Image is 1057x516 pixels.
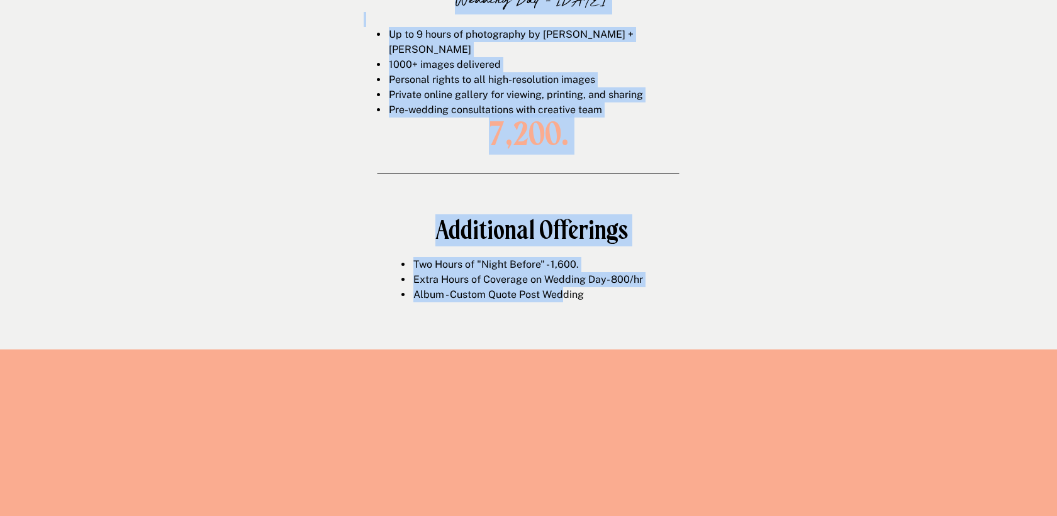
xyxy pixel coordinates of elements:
[413,258,579,270] span: Two Hours of "Night Before" - 1,600.
[388,72,698,87] li: Personal rights to all high-resolution images
[304,216,759,244] h1: Additional Offerings
[388,57,698,72] li: 1000+ images delivered
[388,27,698,57] li: Up to 9 hours of photography by [PERSON_NAME] + [PERSON_NAME]
[413,273,643,285] span: Extra Hours of Coverage on Wedding Day- 800/hr
[412,287,675,302] li: Album - Custom Quote Post Wedding
[447,116,610,151] h1: 7,200.
[388,87,698,102] li: Private online gallery for viewing, printing, and sharing
[388,102,698,118] li: Pre-wedding consultations with creative team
